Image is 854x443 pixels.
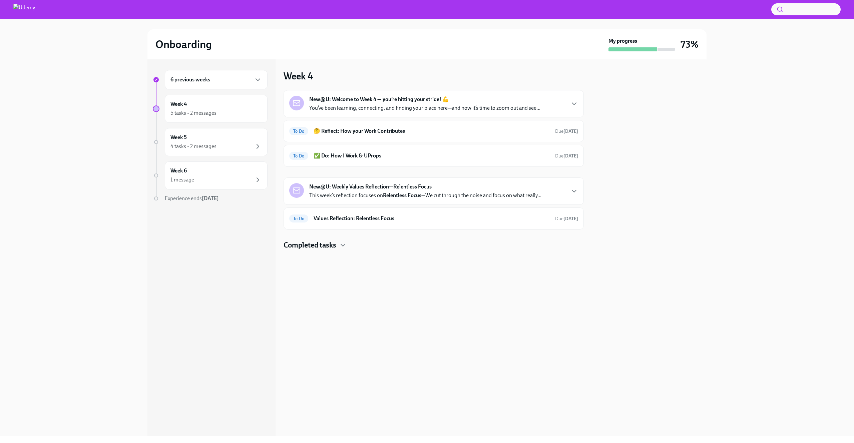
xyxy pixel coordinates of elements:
strong: [DATE] [563,216,578,221]
a: To Do🤔 Reflect: How your Work ContributesDue[DATE] [289,126,578,136]
p: You’ve been learning, connecting, and finding your place here—and now it’s time to zoom out and s... [309,104,540,112]
strong: New@U: Weekly Values Reflection—Relentless Focus [309,183,432,190]
span: Due [555,216,578,221]
span: September 20th, 2025 10:00 [555,128,578,134]
span: September 22nd, 2025 10:00 [555,215,578,222]
div: 4 tasks • 2 messages [170,143,217,150]
strong: Relentless Focus [383,192,421,198]
span: To Do [289,129,308,134]
h6: Week 4 [170,100,187,108]
a: Week 61 message [153,161,268,189]
h6: 🤔 Reflect: How your Work Contributes [314,127,550,135]
strong: New@U: Welcome to Week 4 — you’re hitting your stride! 💪 [309,96,449,103]
h6: 6 previous weeks [170,76,210,83]
div: 1 message [170,176,194,183]
h2: Onboarding [155,38,212,51]
h3: 73% [681,38,699,50]
a: Week 45 tasks • 2 messages [153,95,268,123]
div: 6 previous weeks [165,70,268,89]
div: Completed tasks [284,240,584,250]
h6: Week 5 [170,134,187,141]
span: To Do [289,153,308,158]
span: Due [555,128,578,134]
h6: ✅ Do: How I Work & UProps [314,152,550,159]
img: Udemy [13,4,35,15]
strong: [DATE] [202,195,219,201]
span: Due [555,153,578,159]
span: Experience ends [165,195,219,201]
strong: My progress [608,37,637,45]
span: September 20th, 2025 10:00 [555,153,578,159]
h6: Values Reflection: Relentless Focus [314,215,550,222]
div: 5 tasks • 2 messages [170,109,217,117]
a: Week 54 tasks • 2 messages [153,128,268,156]
strong: [DATE] [563,153,578,159]
a: To Do✅ Do: How I Work & UPropsDue[DATE] [289,150,578,161]
strong: [DATE] [563,128,578,134]
span: To Do [289,216,308,221]
p: This week’s reflection focuses on —We cut through the noise and focus on what really... [309,192,541,199]
h6: Week 6 [170,167,187,174]
h3: Week 4 [284,70,313,82]
a: To DoValues Reflection: Relentless FocusDue[DATE] [289,213,578,224]
h4: Completed tasks [284,240,336,250]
